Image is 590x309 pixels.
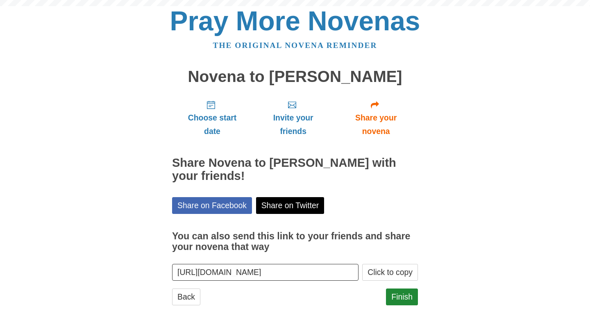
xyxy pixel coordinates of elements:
a: The original novena reminder [213,41,377,50]
h2: Share Novena to [PERSON_NAME] with your friends! [172,157,418,183]
span: Choose start date [180,111,244,138]
a: Pray More Novenas [170,6,420,36]
h1: Novena to [PERSON_NAME] [172,68,418,86]
span: Invite your friends [261,111,326,138]
a: Share on Twitter [256,197,324,214]
span: Share your novena [342,111,410,138]
a: Share on Facebook [172,197,252,214]
a: Choose start date [172,93,252,142]
h3: You can also send this link to your friends and share your novena that way [172,231,418,252]
a: Back [172,289,200,305]
a: Invite your friends [252,93,334,142]
a: Share your novena [334,93,418,142]
a: Finish [386,289,418,305]
button: Click to copy [362,264,418,281]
